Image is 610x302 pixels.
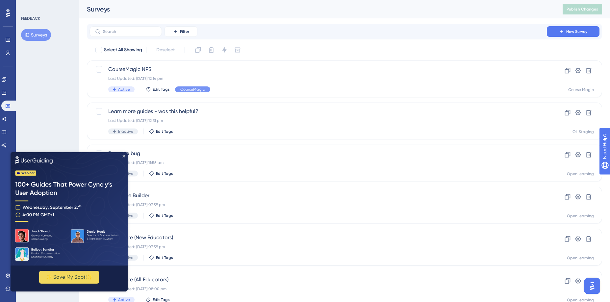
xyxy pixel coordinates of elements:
button: Edit Tags [145,87,170,92]
span: AI Course Builder [108,192,528,199]
div: OpenLearning [567,255,594,261]
button: Surveys [21,29,51,41]
div: Last Updated: [DATE] 07:59 pm [108,202,528,207]
iframe: UserGuiding AI Assistant Launcher [582,276,602,296]
span: Learn more guides - was this helpful? [108,107,528,115]
div: Last Updated: [DATE] 12:14 pm [108,76,528,81]
button: New Survey [547,26,599,37]
span: Select All Showing [104,46,142,54]
button: Deselect [150,44,181,56]
div: OpenLearning [567,171,594,176]
span: Inactive [118,129,133,134]
button: ✨ Save My Spot!✨ [29,119,89,131]
input: Search [103,29,156,34]
div: Last Updated: [DATE] 12:31 pm [108,118,528,123]
div: Last Updated: [DATE] 07:59 pm [108,244,528,249]
span: Edit Tags [156,255,173,260]
span: Edit Tags [156,171,173,176]
div: Last Updated: [DATE] 11:55 am [108,160,528,165]
span: Edit Tags [156,129,173,134]
span: NPS Score (New Educators) [108,234,528,242]
span: Deselect [156,46,175,54]
span: Publish Changes [567,7,598,12]
span: Active [118,87,130,92]
span: New Survey [566,29,587,34]
button: Filter [165,26,197,37]
div: Close Preview [112,3,114,5]
span: CourseMagic NPS [108,65,528,73]
span: NPS Score (All Educators) [108,276,528,284]
button: Edit Tags [149,171,173,176]
span: Need Help? [15,2,41,10]
span: Report a bug [108,150,528,157]
div: OL Staging [572,129,594,134]
button: Edit Tags [149,255,173,260]
button: Edit Tags [149,213,173,218]
span: Edit Tags [156,213,173,218]
div: OpenLearning [567,213,594,219]
button: Publish Changes [563,4,602,14]
span: Edit Tags [153,87,170,92]
span: CourseMagic [180,87,205,92]
button: Edit Tags [149,129,173,134]
div: Last Updated: [DATE] 08:00 pm [108,286,528,291]
span: Filter [180,29,189,34]
div: Surveys [87,5,546,14]
div: FEEDBACK [21,16,40,21]
div: Course Magic [568,87,594,92]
